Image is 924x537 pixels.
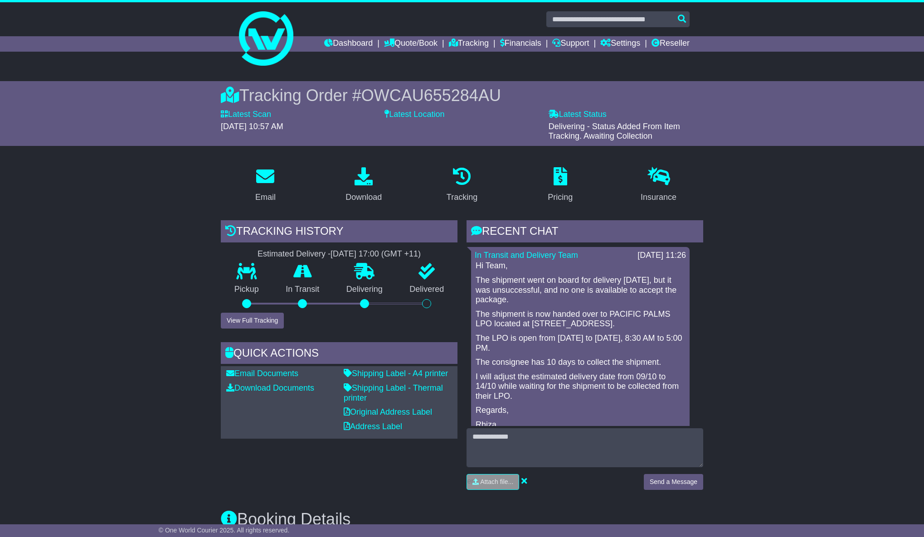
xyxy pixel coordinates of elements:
a: Tracking [449,36,489,52]
a: Shipping Label - Thermal printer [344,383,443,402]
a: Tracking [441,164,483,207]
a: Email [249,164,282,207]
div: [DATE] 17:00 (GMT +11) [331,249,421,259]
a: Download Documents [226,383,314,392]
p: The shipment is now handed over to PACIFIC PALMS LPO located at [STREET_ADDRESS]. [476,310,685,329]
p: Pickup [221,285,272,295]
div: Download [345,191,382,203]
button: Send a Message [644,474,703,490]
div: Tracking [447,191,477,203]
a: Support [552,36,589,52]
a: Insurance [635,164,682,207]
label: Latest Location [384,110,444,120]
label: Latest Status [549,110,607,120]
a: Quote/Book [384,36,438,52]
a: Address Label [344,422,402,431]
p: Regards, [476,406,685,416]
label: Latest Scan [221,110,271,120]
div: Tracking history [221,220,457,245]
span: Delivering - Status Added From Item Tracking. Awaiting Collection [549,122,680,141]
div: Tracking Order # [221,86,703,105]
a: Email Documents [226,369,298,378]
h3: Booking Details [221,510,703,528]
div: Pricing [548,191,573,203]
p: The LPO is open from [DATE] to [DATE], 8:30 AM to 5:00 PM. [476,334,685,353]
p: The shipment went on board for delivery [DATE], but it was unsuccessful, and no one is available ... [476,276,685,305]
a: Settings [600,36,640,52]
button: View Full Tracking [221,313,284,329]
p: Rhiza [476,420,685,430]
div: Insurance [641,191,676,203]
div: [DATE] 11:26 [637,251,686,261]
span: OWCAU655284AU [361,86,501,105]
a: Financials [500,36,541,52]
span: © One World Courier 2025. All rights reserved. [159,527,290,534]
div: Email [255,191,276,203]
p: Delivering [333,285,396,295]
a: Original Address Label [344,407,432,416]
a: Reseller [652,36,690,52]
a: Dashboard [324,36,373,52]
span: [DATE] 10:57 AM [221,122,283,131]
a: Pricing [542,164,579,207]
p: Hi Team, [476,261,685,271]
p: I will adjust the estimated delivery date from 09/10 to 14/10 while waiting for the shipment to b... [476,372,685,402]
a: Shipping Label - A4 printer [344,369,448,378]
div: Estimated Delivery - [221,249,457,259]
a: In Transit and Delivery Team [475,251,578,260]
p: Delivered [396,285,458,295]
p: In Transit [272,285,333,295]
p: The consignee has 10 days to collect the shipment. [476,358,685,368]
div: Quick Actions [221,342,457,367]
a: Download [340,164,388,207]
div: RECENT CHAT [467,220,703,245]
